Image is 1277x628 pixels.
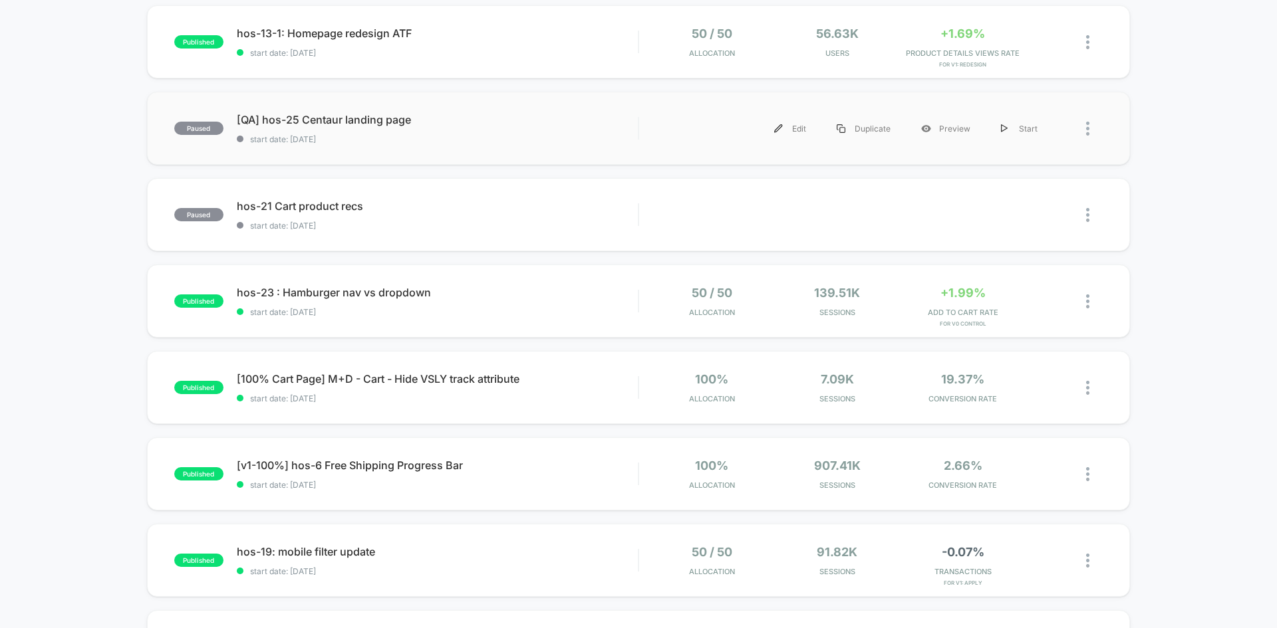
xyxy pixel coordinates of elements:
[692,545,732,559] span: 50 / 50
[237,48,638,58] span: start date: [DATE]
[237,134,638,144] span: start date: [DATE]
[1086,381,1089,395] img: close
[774,124,783,133] img: menu
[1086,122,1089,136] img: close
[692,286,732,300] span: 50 / 50
[778,49,897,58] span: Users
[940,286,986,300] span: +1.99%
[837,124,845,133] img: menu
[940,27,985,41] span: +1.69%
[689,394,735,403] span: Allocation
[903,480,1022,490] span: CONVERSION RATE
[814,459,861,472] span: 907.41k
[903,567,1022,576] span: TRANSACTIONS
[778,480,897,490] span: Sessions
[174,208,223,221] span: paused
[906,114,986,144] div: Preview
[814,286,860,300] span: 139.51k
[903,308,1022,317] span: ADD TO CART RATE
[944,459,982,472] span: 2.66%
[689,308,735,317] span: Allocation
[174,122,223,135] span: paused
[695,459,728,472] span: 100%
[778,308,897,317] span: Sessions
[237,199,638,213] span: hos-21 Cart product recs
[903,579,1022,586] span: for v1: apply
[903,61,1022,68] span: for v1: redesign
[1086,294,1089,308] img: close
[1086,554,1089,568] img: close
[237,566,638,576] span: start date: [DATE]
[986,114,1053,144] div: Start
[942,545,984,559] span: -0.07%
[1086,467,1089,481] img: close
[1086,208,1089,222] img: close
[778,394,897,403] span: Sessions
[692,27,732,41] span: 50 / 50
[1086,35,1089,49] img: close
[174,294,223,308] span: published
[689,567,735,576] span: Allocation
[759,114,821,144] div: Edit
[816,27,859,41] span: 56.63k
[689,480,735,490] span: Allocation
[174,554,223,567] span: published
[237,459,638,472] span: [v1-100%] hos-6 Free Shipping Progress Bar
[237,393,638,403] span: start date: [DATE]
[941,372,984,386] span: 19.37%
[237,286,638,299] span: hos-23 : Hamburger nav vs dropdown
[237,480,638,490] span: start date: [DATE]
[237,372,638,385] span: [100% Cart Page] M+D - Cart - Hide VSLY track attribute
[237,27,638,40] span: hos-13-1: Homepage redesign ATF
[695,372,728,386] span: 100%
[1001,124,1008,133] img: menu
[778,567,897,576] span: Sessions
[174,35,223,49] span: published
[237,545,638,558] span: hos-19: mobile filter update
[237,113,638,126] span: [QA] hos-25 Centaur landing page
[689,49,735,58] span: Allocation
[237,221,638,231] span: start date: [DATE]
[903,394,1022,403] span: CONVERSION RATE
[817,545,857,559] span: 91.82k
[903,320,1022,327] span: for v0 control
[903,49,1022,58] span: PRODUCT DETAILS VIEWS RATE
[174,467,223,480] span: published
[821,114,906,144] div: Duplicate
[821,372,854,386] span: 7.09k
[237,307,638,317] span: start date: [DATE]
[174,381,223,394] span: published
